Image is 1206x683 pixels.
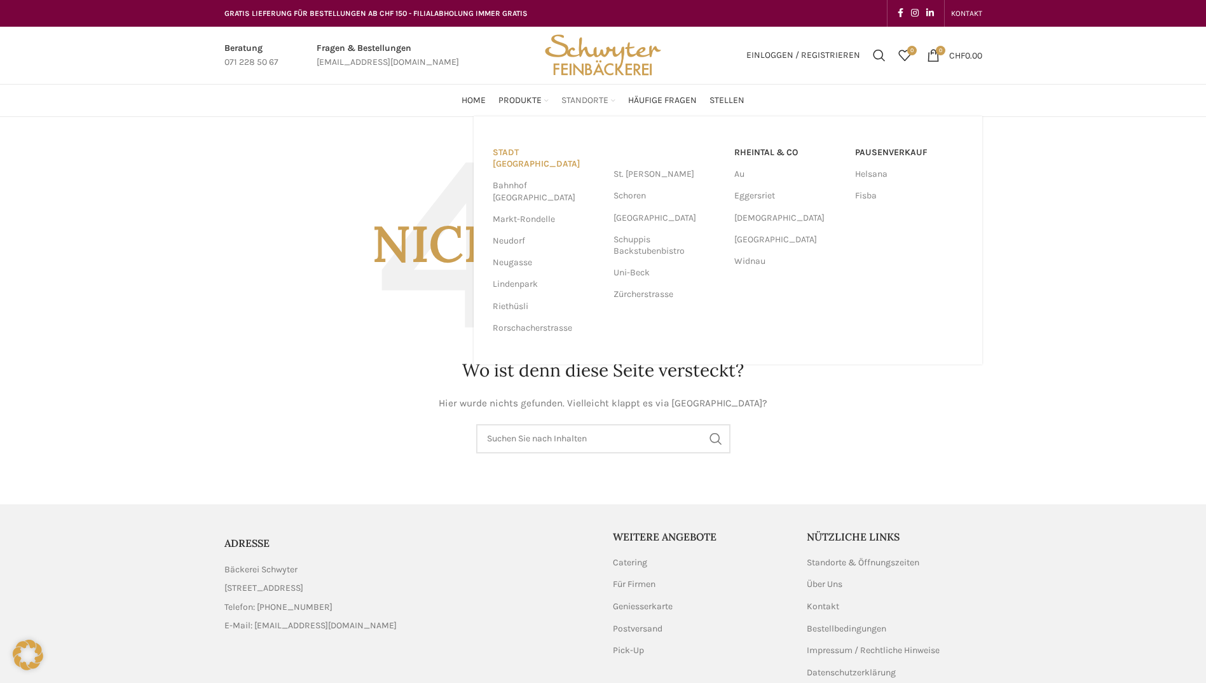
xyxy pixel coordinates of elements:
a: Instagram social link [907,4,922,22]
a: Lindenpark [493,273,601,295]
h5: Weitere Angebote [613,530,788,544]
a: Geniesserkarte [613,600,674,613]
a: RHEINTAL & CO [734,142,842,163]
a: Impressum / Rechtliche Hinweise [807,644,941,657]
a: Helsana [855,163,963,185]
a: [GEOGRAPHIC_DATA] [734,229,842,251]
span: GRATIS LIEFERUNG FÜR BESTELLUNGEN AB CHF 150 - FILIALABHOLUNG IMMER GRATIS [224,9,528,18]
div: Meine Wunschliste [892,43,917,68]
a: Bestellbedingungen [807,623,887,635]
a: Für Firmen [613,578,657,591]
bdi: 0.00 [949,50,982,60]
span: 0 [936,46,945,55]
a: Neugasse [493,252,601,273]
a: Häufige Fragen [628,88,697,113]
a: Standorte & Öffnungszeiten [807,556,921,569]
a: Kontakt [807,600,840,613]
a: Home [462,88,486,113]
a: Über Uns [807,578,844,591]
span: CHF [949,50,965,60]
span: Einloggen / Registrieren [746,51,860,60]
a: Schuppis Backstubenbistro [613,229,722,262]
span: Stellen [709,95,744,107]
a: Suchen [867,43,892,68]
a: 0 CHF0.00 [921,43,989,68]
a: [DEMOGRAPHIC_DATA] [734,207,842,229]
a: Rorschacherstrasse [493,317,601,339]
a: Infobox link [317,41,459,70]
a: Fisba [855,185,963,207]
input: Suchen [476,424,730,453]
a: 0 [892,43,917,68]
h1: Wo ist denn diese Seite versteckt? [224,358,982,383]
a: Infobox link [224,41,278,70]
a: Facebook social link [894,4,907,22]
a: Stellen [709,88,744,113]
a: [GEOGRAPHIC_DATA] [613,207,722,229]
a: Uni-Beck [613,262,722,284]
img: Bäckerei Schwyter [540,27,665,84]
a: Catering [613,556,648,569]
a: Bahnhof [GEOGRAPHIC_DATA] [493,175,601,208]
span: ADRESSE [224,537,270,549]
h3: Nicht gefunden [224,142,982,345]
span: Produkte [498,95,542,107]
a: Markt-Rondelle [493,209,601,230]
span: Home [462,95,486,107]
span: 0 [907,46,917,55]
a: Au [734,163,842,185]
span: Bäckerei Schwyter [224,563,298,577]
a: Pick-Up [613,644,645,657]
h5: Nützliche Links [807,530,982,544]
div: Secondary navigation [945,1,989,26]
a: Eggersriet [734,185,842,207]
a: Widnau [734,251,842,272]
a: Neudorf [493,230,601,252]
p: Hier wurde nichts gefunden. Vielleicht klappt es via [GEOGRAPHIC_DATA]? [224,396,982,411]
a: KONTAKT [951,1,982,26]
span: KONTAKT [951,9,982,18]
a: Zürcherstrasse [613,284,722,305]
a: Schoren [613,185,722,207]
a: Postversand [613,623,664,635]
a: List item link [224,600,594,614]
div: Main navigation [218,88,989,113]
span: E-Mail: [EMAIL_ADDRESS][DOMAIN_NAME] [224,619,397,633]
span: Standorte [561,95,608,107]
a: Einloggen / Registrieren [740,43,867,68]
a: Pausenverkauf [855,142,963,163]
a: Stadt [GEOGRAPHIC_DATA] [493,142,601,175]
span: Häufige Fragen [628,95,697,107]
a: Linkedin social link [922,4,938,22]
a: Standorte [561,88,615,113]
a: Datenschutzerklärung [807,666,897,679]
a: St. [PERSON_NAME] [613,163,722,185]
a: Riethüsli [493,296,601,317]
span: [STREET_ADDRESS] [224,581,303,595]
a: Produkte [498,88,549,113]
a: Site logo [540,49,665,60]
